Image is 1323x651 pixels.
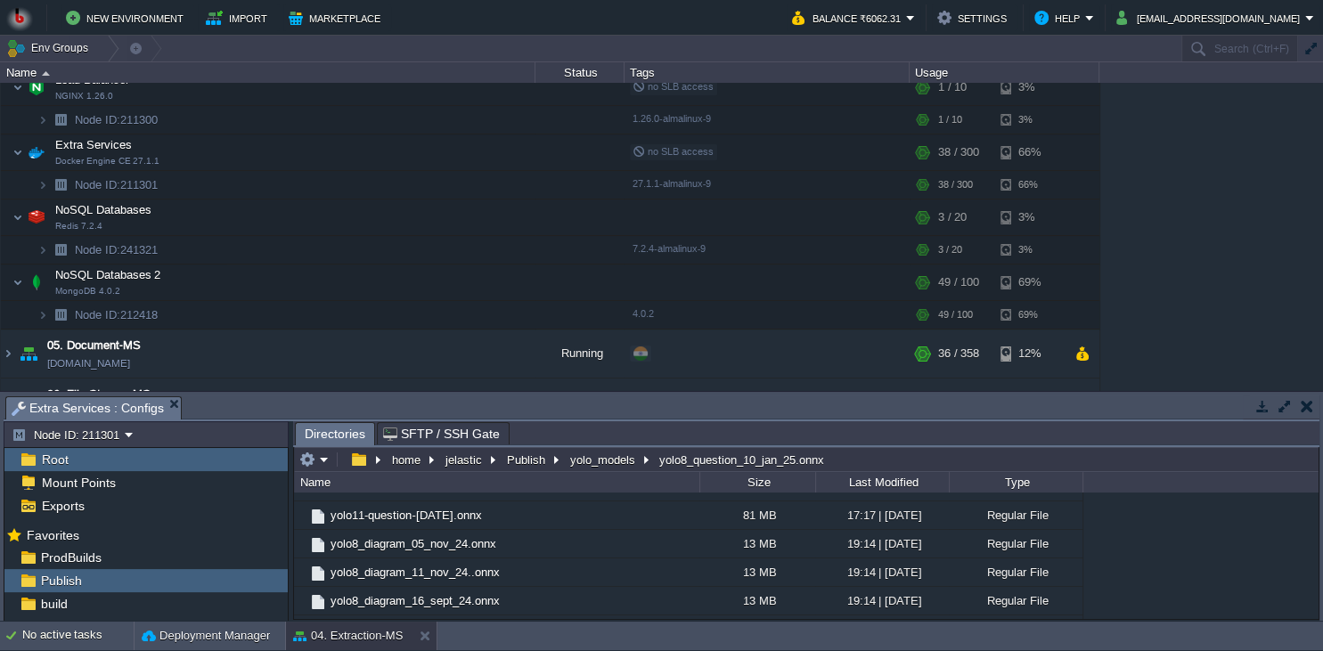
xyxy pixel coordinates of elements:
[12,397,164,419] span: Extra Services : Configs
[75,178,120,191] span: Node ID:
[305,423,365,445] span: Directories
[1034,7,1085,28] button: Help
[37,596,70,612] a: build
[12,264,23,300] img: AMDAwAAAACH5BAEAAAAALAAAAAABAAEAAAICRAEAOw==
[294,558,308,586] img: AMDAwAAAACH5BAEAAAAALAAAAAABAAEAAAICRAEAOw==
[53,137,135,152] span: Extra Services
[938,236,962,264] div: 3 / 20
[24,199,49,235] img: AMDAwAAAACH5BAEAAAAALAAAAAABAAEAAAICRAEAOw==
[24,69,49,105] img: AMDAwAAAACH5BAEAAAAALAAAAAABAAEAAAICRAEAOw==
[699,530,815,557] div: 13 MB
[2,62,535,83] div: Name
[1000,264,1058,300] div: 69%
[938,106,962,134] div: 1 / 10
[938,199,967,235] div: 3 / 20
[938,69,967,105] div: 1 / 10
[633,243,706,254] span: 7.2.4-almalinux-9
[949,501,1082,529] div: Regular File
[633,146,714,157] span: no SLB access
[938,171,973,199] div: 38 / 300
[1000,199,1058,235] div: 3%
[328,565,502,580] span: yolo8_diagram_11_nov_24..onnx
[294,501,308,529] img: AMDAwAAAACH5BAEAAAAALAAAAAABAAEAAAICRAEAOw==
[328,536,499,551] span: yolo8_diagram_05_nov_24.onnx
[73,242,160,257] span: 241321
[655,452,824,467] div: yolo8_question_10_jan_25.onnx
[75,113,120,126] span: Node ID:
[38,452,71,468] a: Root
[53,268,163,281] a: NoSQL Databases 2MongoDB 4.0.2
[1000,171,1058,199] div: 66%
[308,535,328,555] img: AMDAwAAAACH5BAEAAAAALAAAAAABAAEAAAICRAEAOw==
[699,615,815,643] div: 13 MB
[699,558,815,586] div: 13 MB
[37,549,104,566] a: ProdBuilds
[37,301,48,329] img: AMDAwAAAACH5BAEAAAAALAAAAAABAAEAAAICRAEAOw==
[633,113,711,124] span: 1.26.0-almalinux-9
[296,472,699,492] div: Name
[53,267,163,282] span: NoSQL Databases 2
[937,7,1012,28] button: Settings
[938,134,979,170] div: 38 / 300
[37,619,69,635] a: cron
[535,378,625,427] div: Running
[308,564,328,583] img: AMDAwAAAACH5BAEAAAAALAAAAAABAAEAAAICRAEAOw==
[42,71,50,76] img: AMDAwAAAACH5BAEAAAAALAAAAAABAAEAAAICRAEAOw==
[911,62,1098,83] div: Usage
[699,587,815,614] div: 13 MB
[815,530,949,557] div: 19:14 | [DATE]
[328,593,502,608] a: yolo8_diagram_16_sept_24.onnx
[1000,69,1058,105] div: 3%
[23,528,82,542] a: Favorites
[38,498,87,514] a: Exports
[701,472,815,492] div: Size
[73,307,160,322] span: 212418
[48,301,73,329] img: AMDAwAAAACH5BAEAAAAALAAAAAABAAEAAAICRAEAOw==
[1,378,15,427] img: AMDAwAAAACH5BAEAAAAALAAAAAABAAEAAAICRAEAOw==
[206,7,273,28] button: Import
[48,236,73,264] img: AMDAwAAAACH5BAEAAAAALAAAAAABAAEAAAICRAEAOw==
[294,530,308,557] img: AMDAwAAAACH5BAEAAAAALAAAAAABAAEAAAICRAEAOw==
[12,427,125,443] button: Node ID: 211301
[293,627,403,645] button: 04. Extraction-MS
[536,62,624,83] div: Status
[12,69,23,105] img: AMDAwAAAACH5BAEAAAAALAAAAAABAAEAAAICRAEAOw==
[38,475,118,491] a: Mount Points
[633,81,714,92] span: no SLB access
[1000,301,1058,329] div: 69%
[949,615,1082,643] div: Regular File
[47,337,141,354] span: 05. Document-MS
[37,171,48,199] img: AMDAwAAAACH5BAEAAAAALAAAAAABAAEAAAICRAEAOw==
[24,264,49,300] img: AMDAwAAAACH5BAEAAAAALAAAAAABAAEAAAICRAEAOw==
[37,573,85,589] span: Publish
[24,134,49,170] img: AMDAwAAAACH5BAEAAAAALAAAAAABAAEAAAICRAEAOw==
[66,7,189,28] button: New Environment
[633,308,654,319] span: 4.0.2
[16,378,41,427] img: AMDAwAAAACH5BAEAAAAALAAAAAABAAEAAAICRAEAOw==
[504,452,550,468] button: Publish
[1000,378,1058,427] div: 4%
[73,177,160,192] span: 211301
[1000,106,1058,134] div: 3%
[308,592,328,612] img: AMDAwAAAACH5BAEAAAAALAAAAAABAAEAAAICRAEAOw==
[949,587,1082,614] div: Regular File
[949,558,1082,586] div: Regular File
[23,527,82,543] span: Favorites
[625,62,909,83] div: Tags
[949,530,1082,557] div: Regular File
[22,622,134,650] div: No active tasks
[12,199,23,235] img: AMDAwAAAACH5BAEAAAAALAAAAAABAAEAAAICRAEAOw==
[1000,330,1058,378] div: 12%
[55,221,102,232] span: Redis 7.2.4
[53,73,132,86] a: Load BalancerNGINX 1.26.0
[47,386,151,403] a: 06. File-Storage-MS
[37,106,48,134] img: AMDAwAAAACH5BAEAAAAALAAAAAABAAEAAAICRAEAOw==
[443,452,486,468] button: jelastic
[73,177,160,192] a: Node ID:211301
